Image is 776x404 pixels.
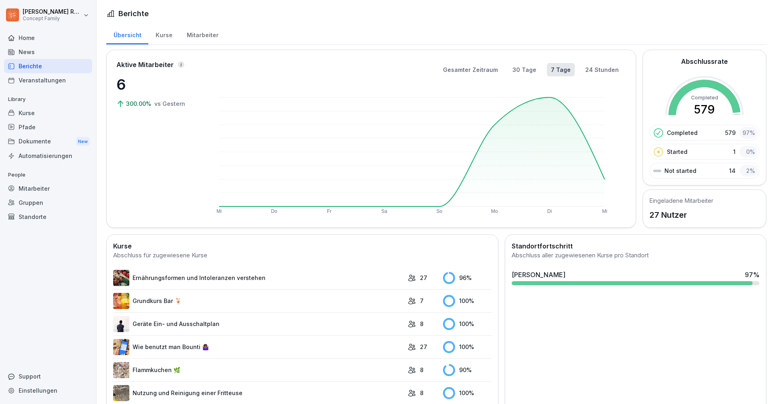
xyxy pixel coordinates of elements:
h1: Berichte [118,8,149,19]
a: News [4,45,92,59]
a: Ernährungsformen und Intoleranzen verstehen [113,270,404,286]
text: Mo [491,208,498,214]
img: jc1ievjb437pynzz13nfszya.png [113,293,129,309]
div: 97 % [740,127,757,139]
text: Fr [327,208,331,214]
div: 100 % [443,341,491,353]
img: ti9ch2566rhf5goq2xuybur0.png [113,316,129,332]
a: Kurse [4,106,92,120]
text: Sa [382,208,388,214]
a: Einstellungen [4,383,92,398]
div: Abschluss für zugewiesene Kurse [113,251,491,260]
p: Started [667,147,687,156]
p: Library [4,93,92,106]
a: Pfade [4,120,92,134]
p: vs Gestern [154,99,185,108]
div: 2 % [740,165,757,177]
p: 27 [420,343,427,351]
p: [PERSON_NAME] Rausch [23,8,82,15]
h2: Kurse [113,241,491,251]
h2: Standortfortschritt [512,241,759,251]
button: 7 Tage [547,63,575,76]
a: Automatisierungen [4,149,92,163]
a: Nutzung und Reinigung einer Fritteuse [113,385,404,401]
a: Standorte [4,210,92,224]
a: Gruppen [4,196,92,210]
p: 8 [420,389,424,397]
h5: Eingeladene Mitarbeiter [649,196,713,205]
div: Abschluss aller zugewiesenen Kurse pro Standort [512,251,759,260]
p: 27 [420,274,427,282]
a: DokumenteNew [4,134,92,149]
a: Wie benutzt man Bounti 🤷🏾‍♀️ [113,339,404,355]
div: Dokumente [4,134,92,149]
div: 96 % [443,272,491,284]
a: Mitarbeiter [4,181,92,196]
button: 30 Tage [508,63,540,76]
a: Grundkurs Bar 🍹 [113,293,404,309]
div: 90 % [443,364,491,376]
a: Berichte [4,59,92,73]
a: Veranstaltungen [4,73,92,87]
p: 300.00% [126,99,153,108]
text: Mi [217,208,222,214]
button: 24 Stunden [581,63,623,76]
p: 7 [420,297,424,305]
img: bdidfg6e4ofg5twq7n4gd52h.png [113,270,129,286]
div: 100 % [443,318,491,330]
div: 0 % [740,146,757,158]
div: 100 % [443,387,491,399]
p: 8 [420,320,424,328]
p: 8 [420,366,424,374]
text: Do [271,208,278,214]
a: Geräte Ein- und Ausschaltplan [113,316,404,332]
div: 97 % [745,270,759,280]
a: Flammkuchen 🌿 [113,362,404,378]
p: Not started [664,166,696,175]
a: Übersicht [106,24,148,44]
div: New [76,137,90,146]
p: People [4,168,92,181]
p: Completed [667,128,698,137]
p: 1 [733,147,736,156]
a: [PERSON_NAME]97% [508,267,763,288]
p: Aktive Mitarbeiter [116,60,174,69]
a: Kurse [148,24,179,44]
text: Di [547,208,552,214]
div: [PERSON_NAME] [512,270,565,280]
img: b2msvuojt3s6egexuweix326.png [113,385,129,401]
button: Gesamter Zeitraum [439,63,502,76]
p: 27 Nutzer [649,209,713,221]
text: Mi [602,208,607,214]
a: Mitarbeiter [179,24,226,44]
text: So [436,208,443,214]
p: 6 [116,74,197,95]
div: 100 % [443,295,491,307]
img: xurzlqcdv3lo3k87m0sicyoj.png [113,339,129,355]
div: Support [4,369,92,383]
img: jb643umo8xb48cipqni77y3i.png [113,362,129,378]
a: Home [4,31,92,45]
p: 579 [725,128,736,137]
p: 14 [729,166,736,175]
p: Concept Family [23,16,82,21]
h2: Abschlussrate [681,57,728,66]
